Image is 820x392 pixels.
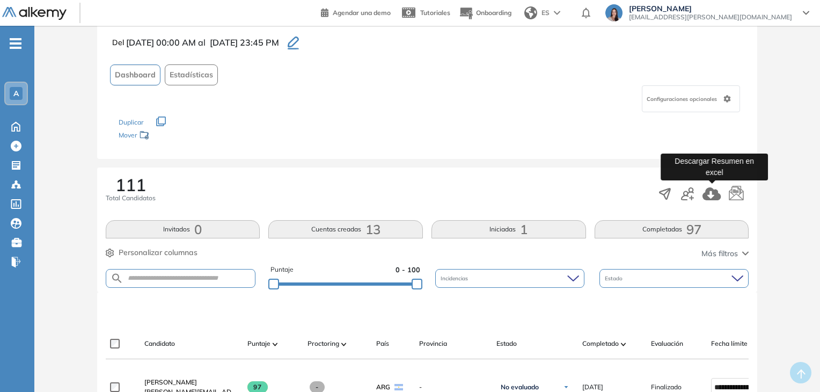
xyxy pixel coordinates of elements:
[629,4,792,13] span: [PERSON_NAME]
[268,220,423,238] button: Cuentas creadas13
[144,378,197,386] span: [PERSON_NAME]
[341,343,347,346] img: [missing "en.ARROW_ALT" translation]
[701,248,738,259] span: Más filtros
[651,339,683,349] span: Evaluación
[126,36,196,49] span: [DATE] 00:00 AM
[210,36,279,49] span: [DATE] 23:45 PM
[642,85,740,112] div: Configuraciones opcionales
[270,265,294,275] span: Puntaje
[396,265,420,275] span: 0 - 100
[419,339,447,349] span: Provincia
[441,274,470,282] span: Incidencias
[321,5,391,18] a: Agendar una demo
[144,339,175,349] span: Candidato
[2,7,67,20] img: Logo
[144,378,239,387] a: [PERSON_NAME]
[582,339,619,349] span: Completado
[119,118,143,126] span: Duplicar
[496,339,517,349] span: Estado
[198,36,206,49] span: al
[629,13,792,21] span: [EMAIL_ADDRESS][PERSON_NAME][DOMAIN_NAME]
[115,69,156,81] span: Dashboard
[307,339,339,349] span: Proctoring
[119,247,197,258] span: Personalizar columnas
[247,339,270,349] span: Puntaje
[273,343,278,346] img: [missing "en.ARROW_ALT" translation]
[651,382,682,392] span: Finalizado
[701,248,749,259] button: Más filtros
[605,274,625,282] span: Estado
[621,343,626,346] img: [missing "en.ARROW_ALT" translation]
[595,220,749,238] button: Completadas97
[376,339,389,349] span: País
[10,42,21,45] i: -
[435,269,584,288] div: Incidencias
[106,193,156,203] span: Total Candidatos
[563,384,569,390] img: Ícono de flecha
[524,6,537,19] img: world
[476,9,511,17] span: Onboarding
[106,247,197,258] button: Personalizar columnas
[647,95,719,103] span: Configuraciones opcionales
[419,382,488,392] span: -
[13,89,19,98] span: A
[582,382,603,392] span: [DATE]
[554,11,560,15] img: arrow
[431,220,586,238] button: Iniciadas1
[394,384,403,390] img: ARG
[661,154,768,180] div: Descargar Resumen en excel
[106,220,260,238] button: Invitados0
[599,269,749,288] div: Estado
[333,9,391,17] span: Agendar una demo
[110,64,160,85] button: Dashboard
[501,383,539,391] span: No evaluado
[420,9,450,17] span: Tutoriales
[459,2,511,25] button: Onboarding
[165,64,218,85] button: Estadísticas
[119,126,226,146] div: Mover
[376,382,390,392] span: ARG
[541,8,550,18] span: ES
[112,37,124,48] span: Del
[711,339,748,349] span: Fecha límite
[111,272,123,285] img: SEARCH_ALT
[115,176,146,193] span: 111
[170,69,213,81] span: Estadísticas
